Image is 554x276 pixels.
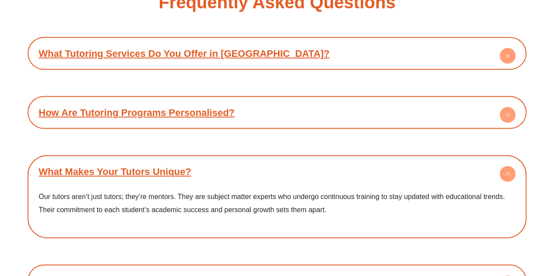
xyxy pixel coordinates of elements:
div: What Makes Your Tutors Unique? [32,160,522,184]
span: Our tutors aren’t just tutors; they’re mentors. They are subject matter experts who undergo conti... [39,193,505,213]
div: What Makes Your Tutors Unique? [32,184,522,234]
a: What Makes Your Tutors Unique? [39,166,191,177]
iframe: Chat Widget [408,177,554,276]
div: How Are Tutoring Programs Personalised? [32,101,522,125]
div: What Tutoring Services Do You Offer in [GEOGRAPHIC_DATA]? [32,42,522,66]
a: How Are Tutoring Programs Personalised? [39,107,234,118]
a: What Tutoring Services Do You Offer in [GEOGRAPHIC_DATA]? [39,48,329,59]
